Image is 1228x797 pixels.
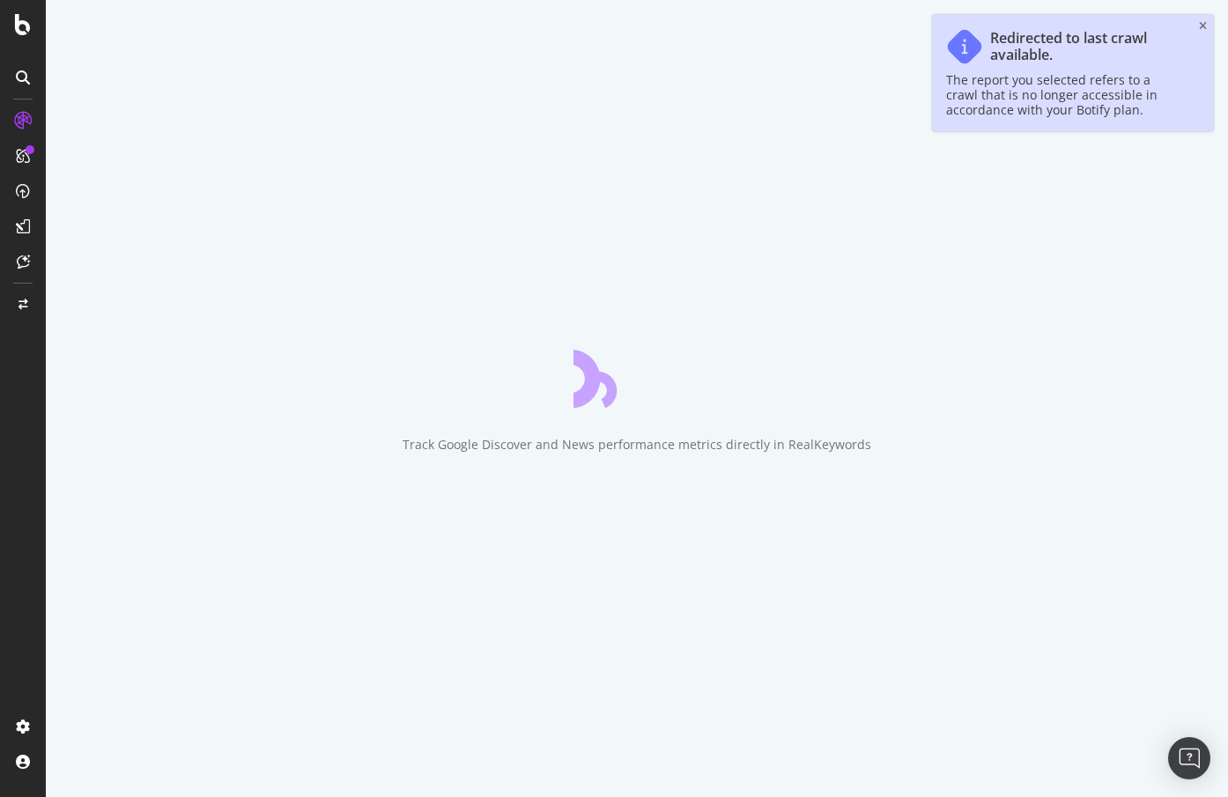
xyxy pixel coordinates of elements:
div: animation [573,344,700,408]
div: Open Intercom Messenger [1168,737,1210,779]
div: close toast [1199,21,1207,32]
div: Redirected to last crawl available. [990,30,1182,63]
div: The report you selected refers to a crawl that is no longer accessible in accordance with your Bo... [946,72,1182,117]
div: Track Google Discover and News performance metrics directly in RealKeywords [403,436,871,454]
